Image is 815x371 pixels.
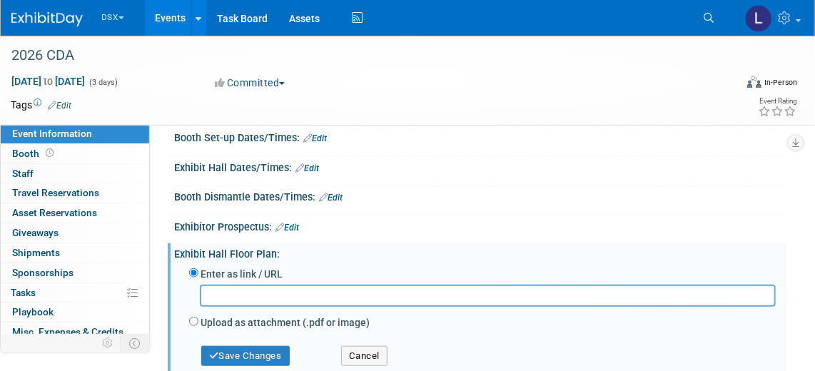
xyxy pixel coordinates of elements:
span: Misc. Expenses & Credits [12,326,123,337]
div: 2026 CDA [6,43,720,68]
span: Giveaways [12,227,59,238]
div: Booth Dismantle Dates/Times: [174,186,786,205]
span: Event Information [12,128,92,139]
td: Personalize Event Tab Strip [96,334,121,352]
span: Shipments [12,247,60,258]
span: Playbook [12,306,54,317]
button: Cancel [341,346,388,366]
a: Edit [303,133,327,143]
a: Shipments [1,243,149,263]
img: ExhibitDay [11,12,83,26]
img: Lori Stewart [745,5,772,32]
button: Committed [210,76,290,90]
a: Edit [48,101,71,111]
span: Tasks [11,287,36,298]
a: Tasks [1,283,149,303]
a: Travel Reservations [1,183,149,203]
a: Edit [295,163,319,173]
a: Giveaways [1,223,149,243]
span: to [41,76,55,87]
a: Sponsorships [1,263,149,283]
button: Save Changes [201,346,290,366]
a: Edit [319,193,343,203]
div: Event Rating [758,98,796,105]
span: Asset Reservations [12,207,97,218]
span: Booth [12,148,56,159]
a: Event Information [1,124,149,143]
span: (3 days) [88,78,118,87]
label: Enter as link / URL [201,267,283,281]
a: Asset Reservations [1,203,149,223]
a: Staff [1,164,149,183]
div: Booth Set-up Dates/Times: [174,127,786,146]
div: Event Format [675,74,797,96]
a: Booth [1,144,149,163]
div: Exhibit Hall Dates/Times: [174,157,786,176]
a: Edit [275,223,299,233]
span: [DATE] [DATE] [11,75,86,88]
span: Sponsorships [12,267,74,278]
div: In-Person [764,77,797,88]
a: Playbook [1,303,149,322]
img: Format-Inperson.png [747,76,761,88]
td: Tags [11,98,71,112]
div: Exhibit Hall Floor Plan: [174,243,786,261]
td: Toggle Event Tabs [121,334,150,352]
span: Staff [12,168,34,179]
div: Exhibitor Prospectus: [174,216,786,235]
span: Travel Reservations [12,187,99,198]
a: Misc. Expenses & Credits [1,322,149,342]
label: Upload as attachment (.pdf or image) [201,315,370,330]
span: Booth not reserved yet [43,148,56,158]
